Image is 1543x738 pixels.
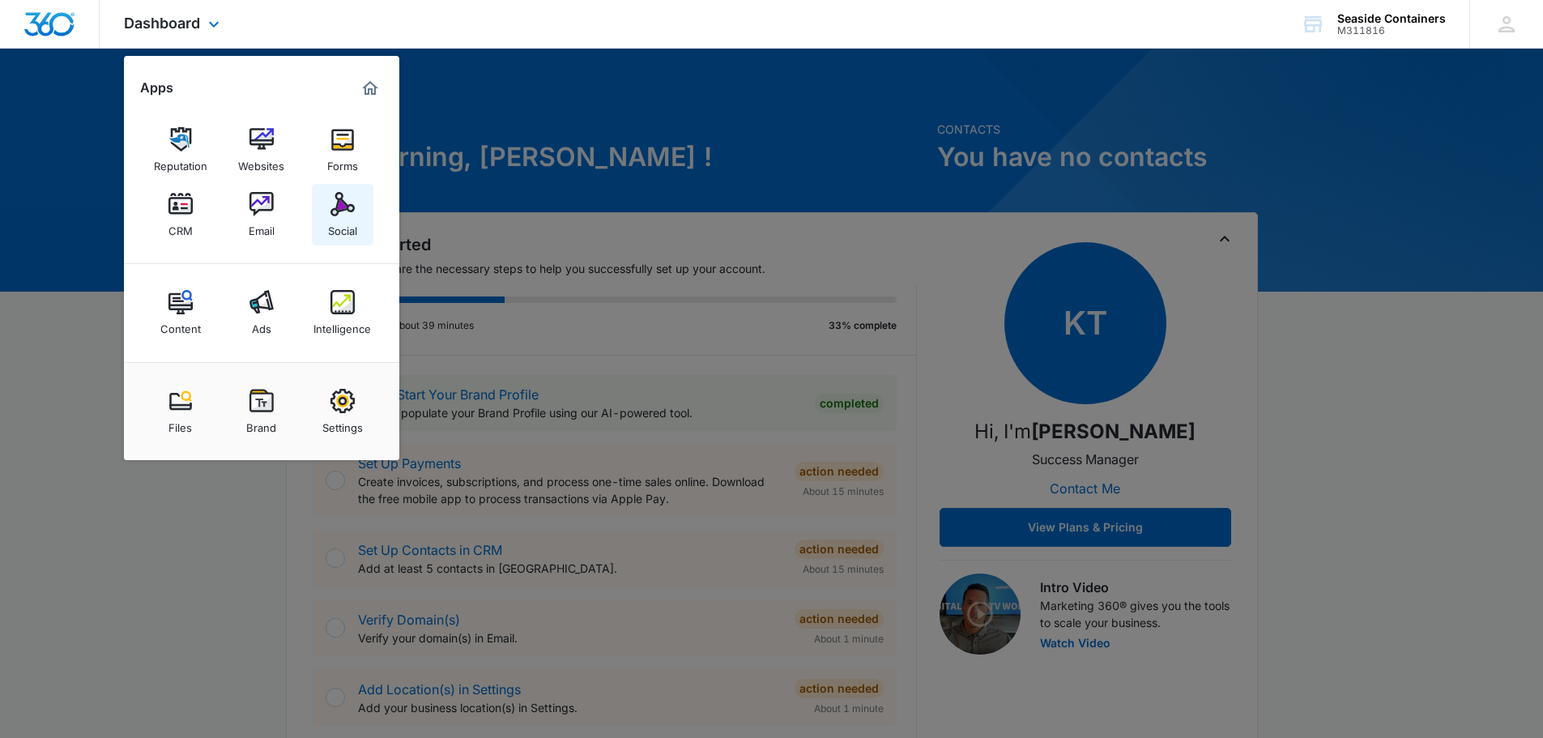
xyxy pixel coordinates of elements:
[312,282,373,343] a: Intelligence
[160,314,201,335] div: Content
[231,119,292,181] a: Websites
[231,381,292,442] a: Brand
[238,151,284,173] div: Websites
[150,119,211,181] a: Reputation
[252,314,271,335] div: Ads
[312,381,373,442] a: Settings
[1337,12,1446,25] div: account name
[1337,25,1446,36] div: account id
[124,15,200,32] span: Dashboard
[322,413,363,434] div: Settings
[168,216,193,237] div: CRM
[327,151,358,173] div: Forms
[150,381,211,442] a: Files
[150,184,211,245] a: CRM
[154,151,207,173] div: Reputation
[312,119,373,181] a: Forms
[328,216,357,237] div: Social
[150,282,211,343] a: Content
[357,75,383,101] a: Marketing 360® Dashboard
[231,184,292,245] a: Email
[231,282,292,343] a: Ads
[246,413,276,434] div: Brand
[312,184,373,245] a: Social
[168,413,192,434] div: Files
[249,216,275,237] div: Email
[313,314,371,335] div: Intelligence
[140,80,173,96] h2: Apps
